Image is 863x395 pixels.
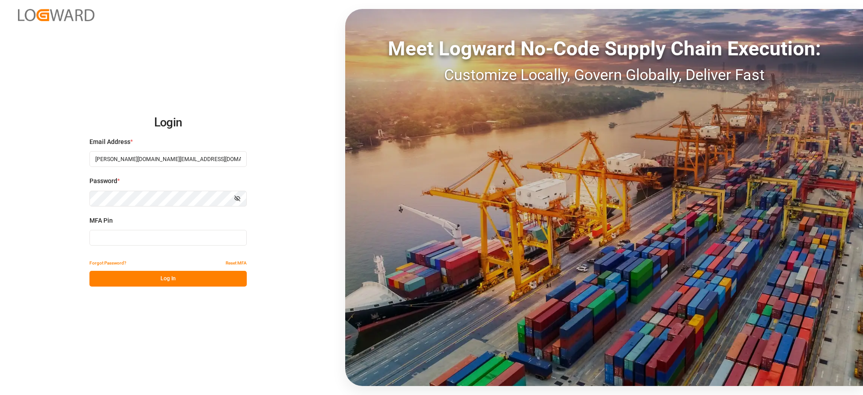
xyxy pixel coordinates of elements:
[345,63,863,86] div: Customize Locally, Govern Globally, Deliver Fast
[89,151,247,167] input: Enter your email
[89,137,130,147] span: Email Address
[89,216,113,225] span: MFA Pin
[89,108,247,137] h2: Login
[89,255,126,271] button: Forgot Password?
[89,271,247,287] button: Log In
[226,255,247,271] button: Reset MFA
[89,176,117,186] span: Password
[18,9,94,21] img: Logward_new_orange.png
[345,34,863,63] div: Meet Logward No-Code Supply Chain Execution:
